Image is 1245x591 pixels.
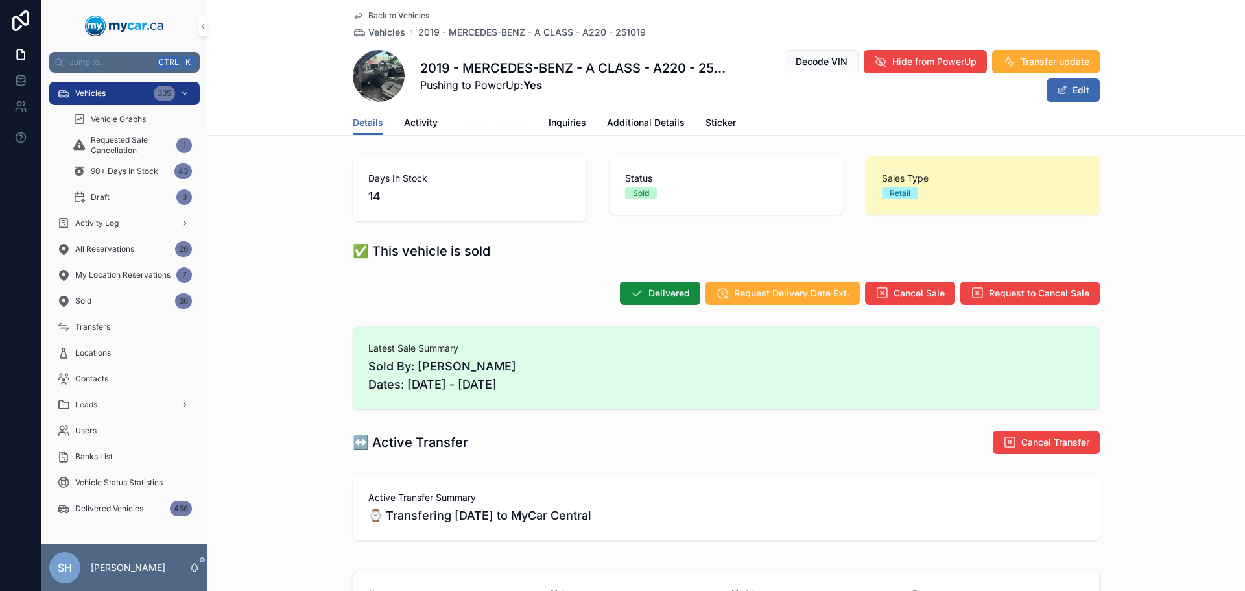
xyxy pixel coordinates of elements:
[420,77,729,93] span: Pushing to PowerUp:
[785,50,859,73] button: Decode VIN
[418,26,646,39] a: 2019 - MERCEDES-BENZ - A CLASS - A220 - 251019
[75,503,143,514] span: Delivered Vehicles
[75,477,163,488] span: Vehicle Status Statistics
[174,163,192,179] div: 43
[353,242,490,260] h1: ✅ This vehicle is sold
[176,138,192,153] div: 1
[75,348,111,358] span: Locations
[49,263,200,287] a: My Location Reservations7
[353,116,383,129] span: Details
[960,282,1100,305] button: Request to Cancel Sale
[864,50,987,73] button: Hide from PowerUp
[49,497,200,520] a: Delivered Vehicles466
[458,116,528,129] span: Transfer History
[368,507,1084,525] span: ⌚ Transfering [DATE] to MyCar Central
[648,287,690,300] span: Delivered
[49,341,200,365] a: Locations
[633,187,649,199] div: Sold
[368,172,571,185] span: Days In Stock
[368,342,1084,355] span: Latest Sale Summary
[49,393,200,416] a: Leads
[49,52,200,73] button: Jump to...CtrlK
[353,111,383,136] a: Details
[175,293,192,309] div: 36
[734,287,849,300] span: Request Delivery Date Ext.
[992,50,1100,73] button: Transfer update
[91,135,171,156] span: Requested Sale Cancellation
[705,111,736,137] a: Sticker
[705,116,736,129] span: Sticker
[175,241,192,257] div: 26
[549,116,586,129] span: Inquiries
[58,560,72,575] span: SH
[75,218,119,228] span: Activity Log
[49,419,200,442] a: Users
[368,187,571,206] span: 14
[882,172,1084,185] span: Sales Type
[796,55,848,68] span: Decode VIN
[75,322,110,332] span: Transfers
[75,270,171,280] span: My Location Reservations
[1021,55,1089,68] span: Transfer update
[49,82,200,105] a: Vehicles335
[458,111,528,137] a: Transfer History
[1021,436,1089,449] span: Cancel Transfer
[154,86,175,101] div: 335
[49,237,200,261] a: All Reservations26
[176,189,192,205] div: 3
[91,561,165,574] p: [PERSON_NAME]
[607,116,685,129] span: Additional Details
[353,26,405,39] a: Vehicles
[865,282,955,305] button: Cancel Sale
[890,187,910,199] div: Retail
[49,471,200,494] a: Vehicle Status Statistics
[75,296,91,306] span: Sold
[176,267,192,283] div: 7
[49,289,200,313] a: Sold36
[404,111,438,137] a: Activity
[625,172,827,185] span: Status
[85,16,164,36] img: App logo
[368,357,1084,394] span: Sold By: [PERSON_NAME] Dates: [DATE] - [DATE]
[49,367,200,391] a: Contacts
[157,56,180,69] span: Ctrl
[705,282,860,305] button: Request Delivery Date Ext.
[353,433,468,452] h1: ↔️ Active Transfer
[620,282,700,305] button: Delivered
[69,57,152,67] span: Jump to...
[549,111,586,137] a: Inquiries
[1047,78,1100,102] button: Edit
[989,287,1089,300] span: Request to Cancel Sale
[65,134,200,157] a: Requested Sale Cancellation1
[91,166,158,176] span: 90+ Days In Stock
[49,211,200,235] a: Activity Log
[65,108,200,131] a: Vehicle Graphs
[368,26,405,39] span: Vehicles
[892,55,977,68] span: Hide from PowerUp
[91,192,110,202] span: Draft
[49,445,200,468] a: Banks List
[607,111,685,137] a: Additional Details
[75,88,106,99] span: Vehicles
[894,287,945,300] span: Cancel Sale
[353,10,429,21] a: Back to Vehicles
[368,10,429,21] span: Back to Vehicles
[65,186,200,209] a: Draft3
[49,315,200,339] a: Transfers
[523,78,542,91] strong: Yes
[170,501,192,516] div: 466
[75,244,134,254] span: All Reservations
[75,426,97,436] span: Users
[183,57,193,67] span: K
[75,374,108,384] span: Contacts
[75,452,113,462] span: Banks List
[404,116,438,129] span: Activity
[65,160,200,183] a: 90+ Days In Stock43
[420,59,729,77] h1: 2019 - MERCEDES-BENZ - A CLASS - A220 - 251019
[41,73,207,537] div: scrollable content
[993,431,1100,454] button: Cancel Transfer
[368,491,1084,504] span: Active Transfer Summary
[91,114,146,125] span: Vehicle Graphs
[75,400,97,410] span: Leads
